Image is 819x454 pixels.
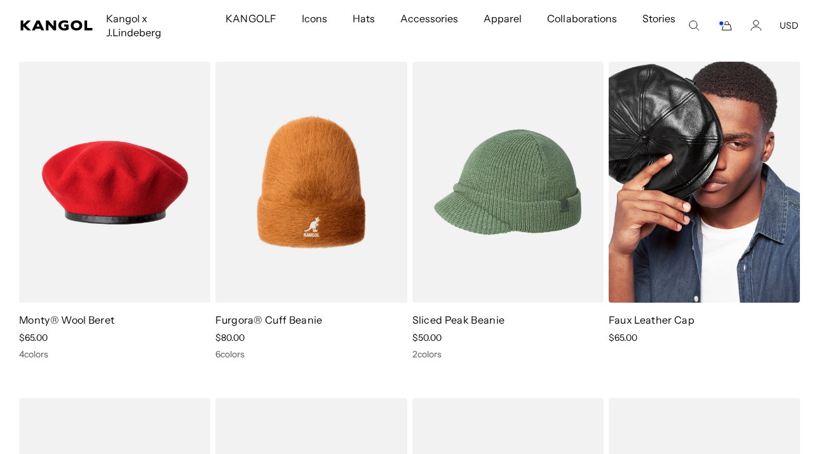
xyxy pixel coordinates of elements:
a: Furgora® Cuff Beanie [215,313,322,326]
img: Faux Leather Cap [609,62,800,302]
button: Cart [717,20,733,31]
div: 2 colors [412,348,604,360]
a: Account [750,20,762,31]
span: $65.00 [609,332,637,343]
span: $50.00 [412,332,442,343]
div: 4 colors [19,348,210,360]
span: $80.00 [215,332,245,343]
img: Furgora® Cuff Beanie [215,62,407,302]
span: $65.00 [19,332,48,343]
a: Faux Leather Cap [609,313,694,326]
a: Monty® Wool Beret [19,313,114,326]
img: Monty® Wool Beret [19,62,210,302]
a: Sliced Peak Beanie [412,313,505,326]
div: 6 colors [215,348,407,360]
button: USD [780,20,799,31]
img: Sliced Peak Beanie [412,62,604,302]
summary: Search here [688,20,700,31]
a: Kangol [20,20,93,31]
